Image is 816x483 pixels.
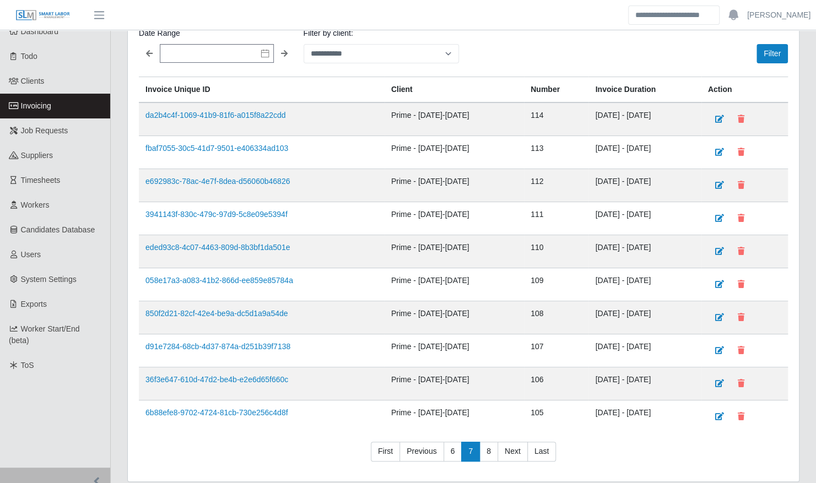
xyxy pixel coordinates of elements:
td: 106 [524,367,588,400]
td: [DATE] - [DATE] [588,301,701,334]
a: 850f2d21-82cf-42e4-be9a-dc5d1a9a54de [145,309,288,318]
a: 058e17a3-a083-41b2-866d-ee859e85784a [145,276,293,285]
span: Todo [21,52,37,61]
td: 114 [524,102,588,136]
a: 36f3e647-610d-47d2-be4b-e2e6d65f660c [145,375,288,384]
td: 108 [524,301,588,334]
td: 111 [524,202,588,235]
a: First [371,442,400,462]
label: Filter by client: [304,26,460,40]
td: Prime - [DATE]-[DATE] [385,202,524,235]
span: Clients [21,77,45,85]
td: [DATE] - [DATE] [588,400,701,433]
td: 105 [524,400,588,433]
td: 113 [524,136,588,169]
td: [DATE] - [DATE] [588,202,701,235]
th: Number [524,77,588,103]
td: Prime - [DATE]-[DATE] [385,334,524,367]
td: 110 [524,235,588,268]
a: da2b4c4f-1069-41b9-81f6-a015f8a22cdd [145,111,286,120]
td: [DATE] - [DATE] [588,169,701,202]
span: Worker Start/End (beta) [9,324,80,345]
span: System Settings [21,275,77,284]
td: 112 [524,169,588,202]
span: Timesheets [21,176,61,184]
th: Invoice Unique ID [139,77,385,103]
a: 7 [461,442,480,462]
td: [DATE] - [DATE] [588,102,701,136]
td: [DATE] - [DATE] [588,136,701,169]
td: [DATE] - [DATE] [588,334,701,367]
td: [DATE] - [DATE] [588,235,701,268]
a: d91e7284-68cb-4d37-874a-d251b39f7138 [145,342,290,351]
th: Invoice Duration [588,77,701,103]
td: Prime - [DATE]-[DATE] [385,136,524,169]
td: [DATE] - [DATE] [588,268,701,301]
a: 3941143f-830c-479c-97d9-5c8e09e5394f [145,210,288,219]
span: Invoicing [21,101,51,110]
a: [PERSON_NAME] [747,9,810,21]
td: Prime - [DATE]-[DATE] [385,235,524,268]
a: 6b88efe8-9702-4724-81cb-730e256c4d8f [145,408,288,417]
span: Candidates Database [21,225,95,234]
a: e692983c-78ac-4e7f-8dea-d56060b46826 [145,177,290,186]
label: Date Range [139,26,295,40]
td: 109 [524,268,588,301]
a: 6 [444,442,462,462]
td: [DATE] - [DATE] [588,367,701,400]
td: Prime - [DATE]-[DATE] [385,301,524,334]
a: Last [527,442,556,462]
nav: pagination [139,442,788,470]
a: 8 [479,442,498,462]
input: Search [628,6,720,25]
td: Prime - [DATE]-[DATE] [385,400,524,433]
span: Suppliers [21,151,53,160]
span: Users [21,250,41,259]
span: Job Requests [21,126,68,135]
td: Prime - [DATE]-[DATE] [385,102,524,136]
td: Prime - [DATE]-[DATE] [385,268,524,301]
img: SLM Logo [15,9,71,21]
td: Prime - [DATE]-[DATE] [385,169,524,202]
a: Previous [399,442,444,462]
span: Exports [21,300,47,308]
span: Workers [21,200,50,209]
a: eded93c8-4c07-4463-809d-8b3bf1da501e [145,243,290,252]
th: Action [701,77,788,103]
span: Dashboard [21,27,59,36]
button: Filter [756,44,788,63]
a: fbaf7055-30c5-41d7-9501-e406334ad103 [145,144,288,153]
td: Prime - [DATE]-[DATE] [385,367,524,400]
td: 107 [524,334,588,367]
span: ToS [21,361,34,370]
a: Next [498,442,528,462]
th: Client [385,77,524,103]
